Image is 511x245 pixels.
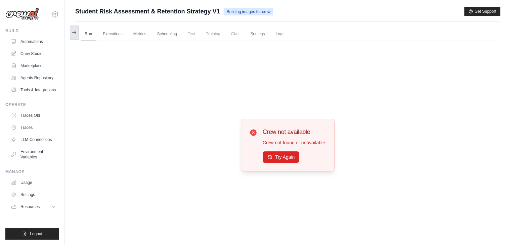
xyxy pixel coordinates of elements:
a: Crew Studio [8,48,59,59]
span: Building images for crew [224,8,273,15]
a: Scheduling [153,27,181,41]
iframe: Chat Widget [477,213,511,245]
span: Training is not available until the deployment is complete [202,27,224,41]
a: Traces Old [8,110,59,121]
img: Logo [5,8,39,20]
span: Test [184,27,199,41]
a: Agents Repository [8,72,59,83]
div: Manage [5,169,59,175]
a: Marketplace [8,60,59,71]
div: Operate [5,102,59,107]
a: Run [81,27,96,41]
a: Settings [8,189,59,200]
a: Traces [8,122,59,133]
a: Tools & Integrations [8,85,59,95]
button: Try Again [263,151,299,163]
span: Chat is not available until the deployment is complete [227,27,244,41]
span: Student Risk Assessment & Retention Strategy V1 [75,7,220,16]
a: Logs [271,27,288,41]
div: Build [5,28,59,34]
span: Resources [20,204,40,209]
button: Resources [8,201,59,212]
button: Logout [5,228,59,240]
h3: Crew not available [263,127,327,137]
a: Metrics [129,27,151,41]
a: Settings [246,27,269,41]
a: Executions [99,27,127,41]
p: Crew not found or unavailable. [263,139,327,146]
a: LLM Connections [8,134,59,145]
button: Get Support [464,7,500,16]
span: Logout [30,231,42,237]
a: Environment Variables [8,146,59,162]
a: Usage [8,177,59,188]
a: Automations [8,36,59,47]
